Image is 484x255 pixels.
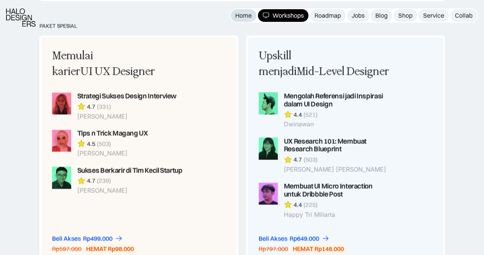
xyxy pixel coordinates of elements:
[259,48,390,80] div: Upskill menjadi
[52,234,123,242] a: Beli AksesRp499.000
[52,245,81,253] div: Rp597.000
[315,12,341,20] div: Roadmap
[77,113,176,120] div: [PERSON_NAME]
[52,92,184,120] a: Strategi Sukses Design Interview4.7(331)[PERSON_NAME]
[419,9,449,22] a: Service
[450,9,477,22] a: Collab
[77,166,183,174] div: Sukses Berkarir di Tim Kecil Startup
[398,12,412,20] div: Shop
[303,110,318,118] div: (521)
[272,12,304,20] div: Workshops
[290,234,319,242] div: Rp649.000
[231,9,256,22] a: Home
[310,9,345,22] a: Roadmap
[284,182,390,198] div: Membuat UI Micro Interaction untuk Dribbble Post
[371,9,392,22] a: Blog
[293,201,302,209] div: 4.4
[423,12,444,20] div: Service
[80,65,155,78] span: UI UX Designer
[77,129,148,137] div: Tips n Trick Magang UX
[303,201,318,209] div: (225)
[52,234,81,242] div: Beli Akses
[87,140,95,148] div: 4.5
[83,234,112,242] div: Rp499.000
[284,166,390,173] div: [PERSON_NAME] [PERSON_NAME]
[259,234,329,242] a: Beli AksesRp649.000
[87,176,95,184] div: 4.7
[297,65,389,78] span: Mid-Level Designer
[293,155,302,163] div: 4.7
[455,12,473,20] div: Collab
[293,245,344,253] div: HEMAT Rp148.000
[97,176,111,184] div: (239)
[375,12,388,20] div: Blog
[97,140,111,148] div: (503)
[284,137,390,153] div: UX Research 101: Membuat Research Blueprint
[97,102,111,110] div: (331)
[52,166,184,194] a: Sukses Berkarir di Tim Kecil Startup4.7(239)[PERSON_NAME]
[259,245,288,253] div: Rp797.000
[284,92,390,108] div: Mengolah Referensi jadi Inspirasi dalam UI Design
[77,187,183,194] div: [PERSON_NAME]
[303,155,318,163] div: (503)
[87,102,95,110] div: 4.7
[284,120,390,128] div: Dwinawan
[39,23,445,29] div: PAKET SPESIAL
[293,110,302,118] div: 4.4
[52,48,184,80] div: Memulai karier
[352,12,365,20] div: Jobs
[259,137,390,173] a: UX Research 101: Membuat Research Blueprint4.7(503)[PERSON_NAME] [PERSON_NAME]
[77,150,148,157] div: [PERSON_NAME]
[394,9,417,22] a: Shop
[259,234,287,242] div: Beli Akses
[258,9,308,22] a: Workshops
[259,182,390,218] a: Membuat UI Micro Interaction untuk Dribbble Post4.4(225)Happy Tri Miliarta
[284,211,390,218] div: Happy Tri Miliarta
[52,129,184,157] a: Tips n Trick Magang UX4.5(503)[PERSON_NAME]
[259,92,390,128] a: Mengolah Referensi jadi Inspirasi dalam UI Design4.4(521)Dwinawan
[347,9,369,22] a: Jobs
[86,245,134,253] div: HEMAT Rp98.000
[77,92,176,100] div: Strategi Sukses Design Interview
[235,12,252,20] div: Home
